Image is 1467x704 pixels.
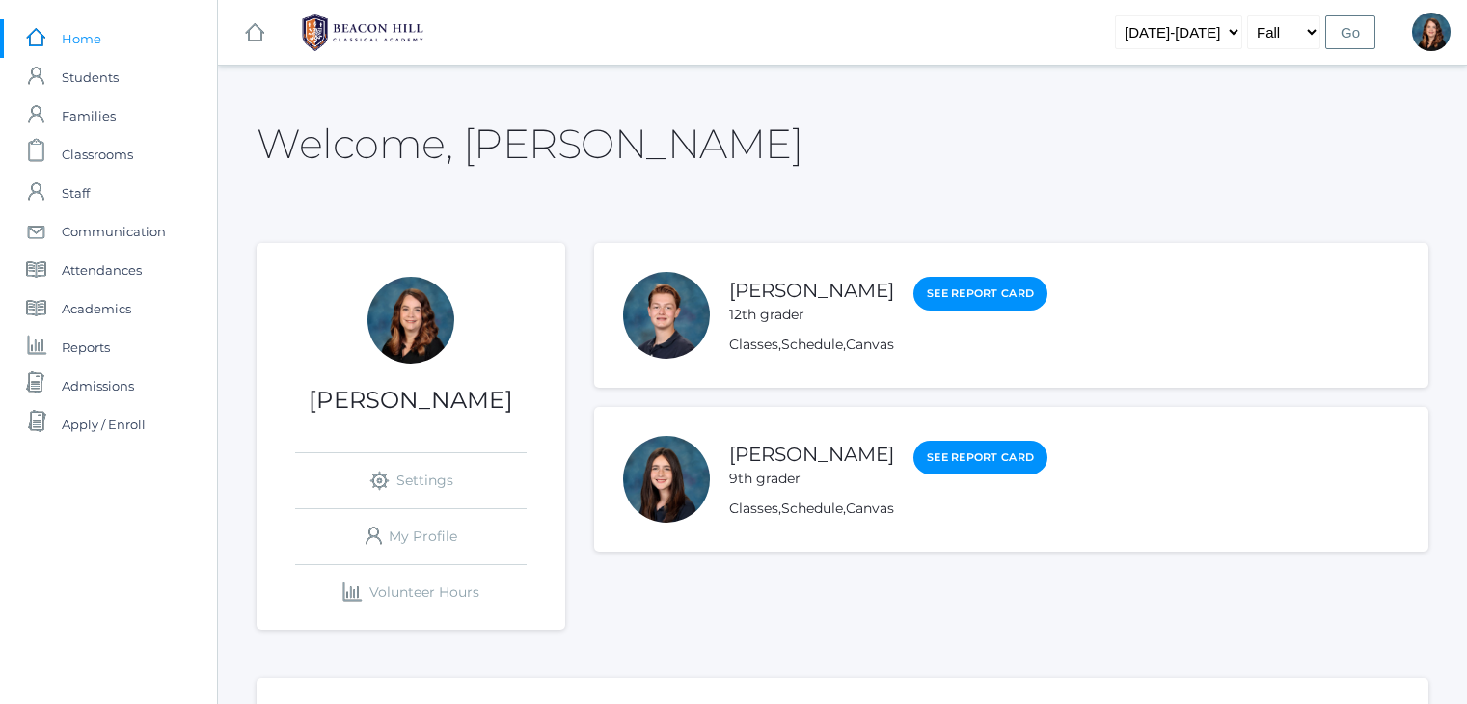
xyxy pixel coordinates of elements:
[781,336,843,353] a: Schedule
[295,565,527,620] a: Volunteer Hours
[295,509,527,564] a: My Profile
[781,500,843,517] a: Schedule
[62,328,110,366] span: Reports
[913,441,1047,474] a: See Report Card
[846,336,894,353] a: Canvas
[295,453,527,508] a: Settings
[623,436,710,523] div: Abigail Mangimelli
[62,405,146,444] span: Apply / Enroll
[290,9,435,57] img: BHCALogos-05-308ed15e86a5a0abce9b8dd61676a3503ac9727e845dece92d48e8588c001991.png
[623,272,710,359] div: Caleb Mangimelli
[729,500,778,517] a: Classes
[729,336,778,353] a: Classes
[1412,13,1451,51] div: Heather Mangimelli
[729,335,1047,355] div: , ,
[913,277,1047,311] a: See Report Card
[729,499,1047,519] div: , ,
[62,251,142,289] span: Attendances
[62,174,90,212] span: Staff
[62,289,131,328] span: Academics
[367,277,454,364] div: Heather Mangimelli
[729,305,894,325] div: 12th grader
[257,388,565,413] h1: [PERSON_NAME]
[62,19,101,58] span: Home
[62,366,134,405] span: Admissions
[846,500,894,517] a: Canvas
[62,212,166,251] span: Communication
[257,122,802,166] h2: Welcome, [PERSON_NAME]
[729,279,894,302] a: [PERSON_NAME]
[62,58,119,96] span: Students
[62,96,116,135] span: Families
[729,469,894,489] div: 9th grader
[729,443,894,466] a: [PERSON_NAME]
[62,135,133,174] span: Classrooms
[1325,15,1375,49] input: Go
